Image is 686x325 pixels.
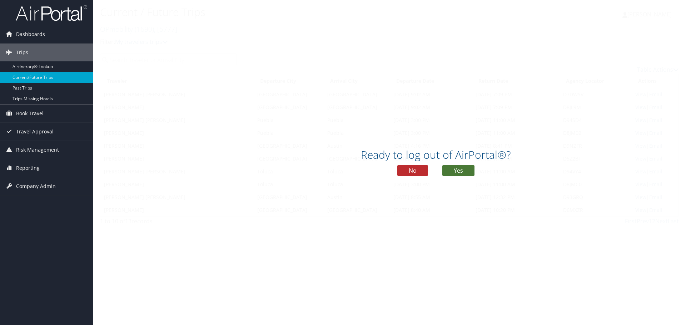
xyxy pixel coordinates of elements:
span: Company Admin [16,177,56,195]
span: Dashboards [16,25,45,43]
button: Yes [442,165,474,176]
img: airportal-logo.png [16,5,87,21]
span: Book Travel [16,105,44,122]
span: Trips [16,44,28,61]
span: Risk Management [16,141,59,159]
span: Reporting [16,159,40,177]
span: Travel Approval [16,123,54,141]
button: No [397,165,428,176]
